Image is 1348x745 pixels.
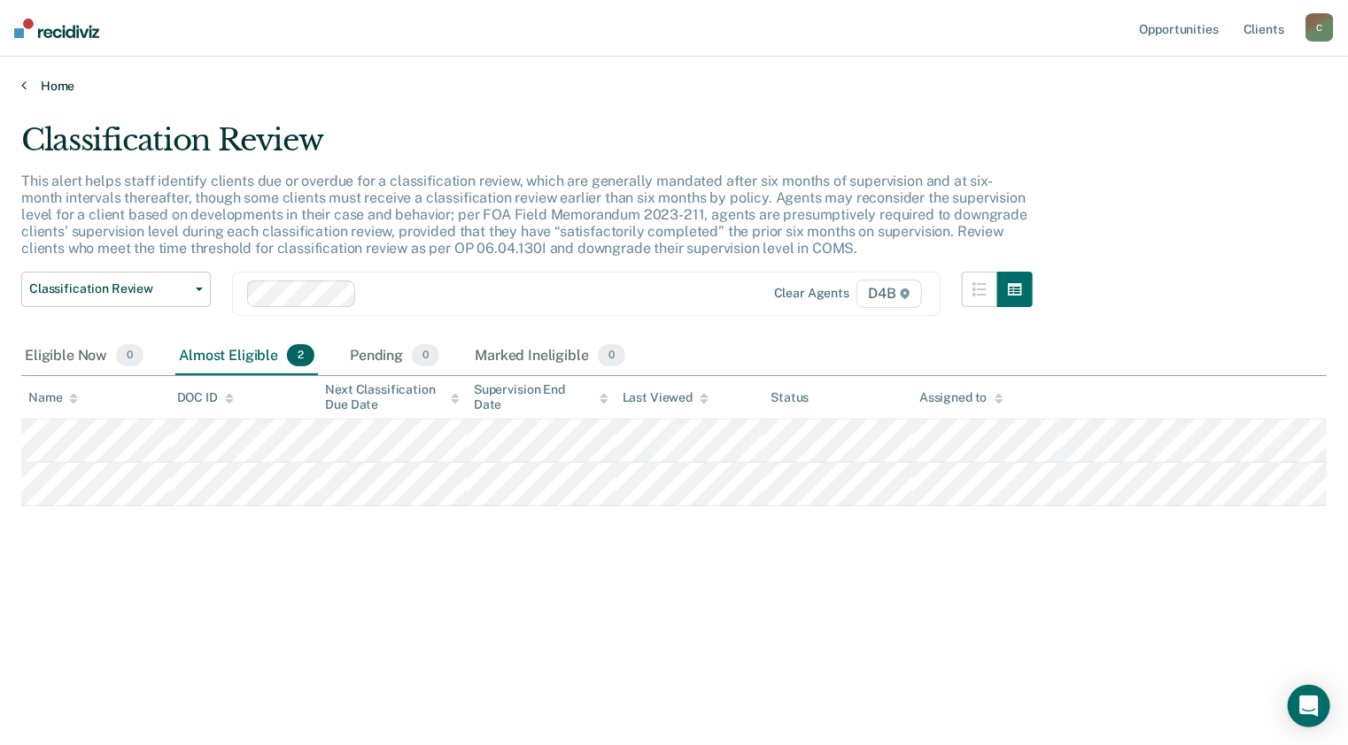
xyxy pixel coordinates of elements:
[1288,685,1330,727] div: Open Intercom Messenger
[1305,13,1334,42] button: C
[856,280,921,308] span: D4B
[21,122,1033,173] div: Classification Review
[287,344,314,367] span: 2
[774,286,849,301] div: Clear agents
[21,173,1027,257] p: This alert helps staff identify clients due or overdue for a classification review, which are gen...
[29,281,189,296] span: Classification Review
[14,19,99,38] img: Recidiviz
[175,337,318,376] div: Almost Eligible2
[21,78,1327,94] a: Home
[771,390,809,405] div: Status
[177,390,234,405] div: DOC ID
[21,272,211,307] button: Classification Review
[474,382,608,412] div: Supervision End Date
[325,382,460,412] div: Next Classification Due Date
[598,344,625,367] span: 0
[471,337,629,376] div: Marked Ineligible0
[116,344,143,367] span: 0
[28,390,78,405] div: Name
[919,390,1003,405] div: Assigned to
[346,337,443,376] div: Pending0
[623,390,709,405] div: Last Viewed
[412,344,439,367] span: 0
[21,337,147,376] div: Eligible Now0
